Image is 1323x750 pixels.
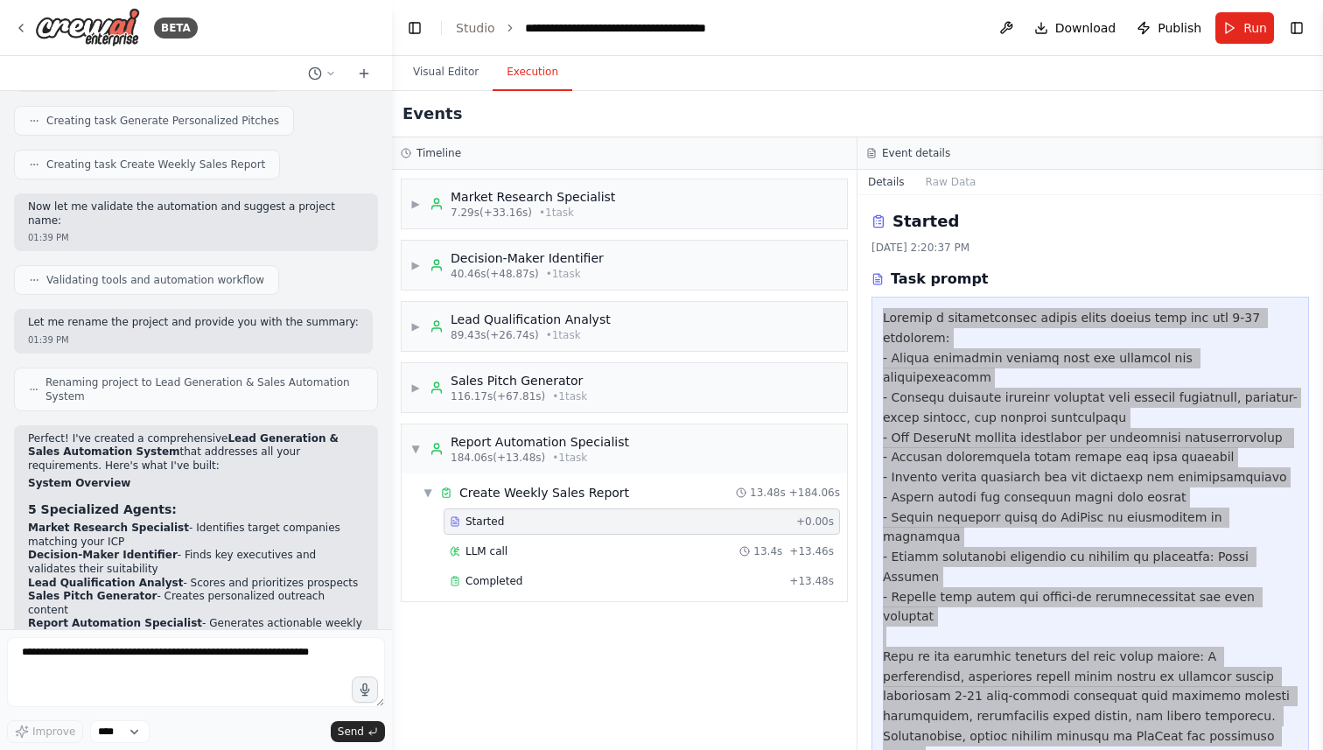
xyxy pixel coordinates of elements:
h3: Task prompt [891,269,989,290]
li: - Identifies target companies matching your ICP [28,522,364,549]
span: 13.48s [750,486,786,500]
div: BETA [154,18,198,39]
p: Now let me validate the automation and suggest a project name: [28,200,364,228]
strong: Lead Qualification Analyst [28,577,183,589]
span: LLM call [465,544,507,558]
span: 40.46s (+48.87s) [451,267,539,281]
strong: System Overview [28,477,130,489]
div: 01:39 PM [28,333,359,347]
span: Renaming project to Lead Generation & Sales Automation System [45,375,363,403]
span: ▶ [410,197,421,211]
span: 116.17s (+67.81s) [451,389,545,403]
span: 184.06s (+13.48s) [451,451,545,465]
span: • 1 task [552,389,587,403]
span: Creating task Generate Personalized Pitches [46,114,279,128]
div: Create Weekly Sales Report [459,484,629,501]
li: - Creates personalized outreach content [28,590,364,617]
span: ▶ [410,319,421,333]
span: • 1 task [539,206,574,220]
button: Publish [1130,12,1208,44]
button: Download [1027,12,1123,44]
span: ▼ [423,486,433,500]
div: Lead Qualification Analyst [451,311,611,328]
span: + 13.48s [789,574,834,588]
span: Started [465,515,504,529]
div: Sales Pitch Generator [451,372,587,389]
button: Execution [493,54,572,91]
h3: Event details [882,146,950,160]
li: - Scores and prioritizes prospects [28,577,364,591]
button: Send [331,721,385,742]
div: Market Research Specialist [451,188,615,206]
div: [DATE] 2:20:37 PM [871,241,1309,255]
button: Hide left sidebar [402,16,427,40]
span: Run [1243,19,1267,37]
span: • 1 task [546,328,581,342]
button: Switch to previous chat [301,63,343,84]
span: Publish [1158,19,1201,37]
span: Send [338,725,364,739]
span: Completed [465,574,522,588]
h3: Timeline [416,146,461,160]
p: Perfect! I've created a comprehensive that addresses all your requirements. Here's what I've built: [28,432,364,473]
nav: breadcrumb [456,19,722,37]
strong: Market Research Specialist [28,522,189,534]
span: ▶ [410,258,421,272]
button: Raw Data [915,170,987,194]
span: Improve [32,725,75,739]
span: 7.29s (+33.16s) [451,206,532,220]
strong: 5 Specialized Agents: [28,502,177,516]
button: Run [1215,12,1274,44]
h2: Events [402,102,462,126]
button: Start a new chat [350,63,378,84]
p: Let me rename the project and provide you with the summary: [28,316,359,330]
span: + 184.06s [789,486,840,500]
div: 01:39 PM [28,231,364,244]
span: • 1 task [546,267,581,281]
li: - Generates actionable weekly reports [28,617,364,644]
button: Visual Editor [399,54,493,91]
div: Report Automation Specialist [451,433,629,451]
h2: Started [892,209,959,234]
span: Download [1055,19,1116,37]
span: ▼ [410,442,421,456]
div: Decision-Maker Identifier [451,249,604,267]
button: Show right sidebar [1284,16,1309,40]
span: 13.4s [753,544,782,558]
a: Studio [456,21,495,35]
span: Validating tools and automation workflow [46,273,264,287]
span: ▶ [410,381,421,395]
span: + 13.46s [789,544,834,558]
span: Creating task Create Weekly Sales Report [46,158,265,172]
button: Click to speak your automation idea [352,676,378,703]
strong: Lead Generation & Sales Automation System [28,432,339,459]
span: + 0.00s [796,515,834,529]
img: Logo [35,8,140,47]
button: Improve [7,720,83,743]
strong: Report Automation Specialist [28,617,202,629]
span: • 1 task [552,451,587,465]
strong: Sales Pitch Generator [28,590,157,602]
button: Details [857,170,915,194]
li: - Finds key executives and validates their suitability [28,549,364,576]
span: 89.43s (+26.74s) [451,328,539,342]
strong: Decision-Maker Identifier [28,549,178,561]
